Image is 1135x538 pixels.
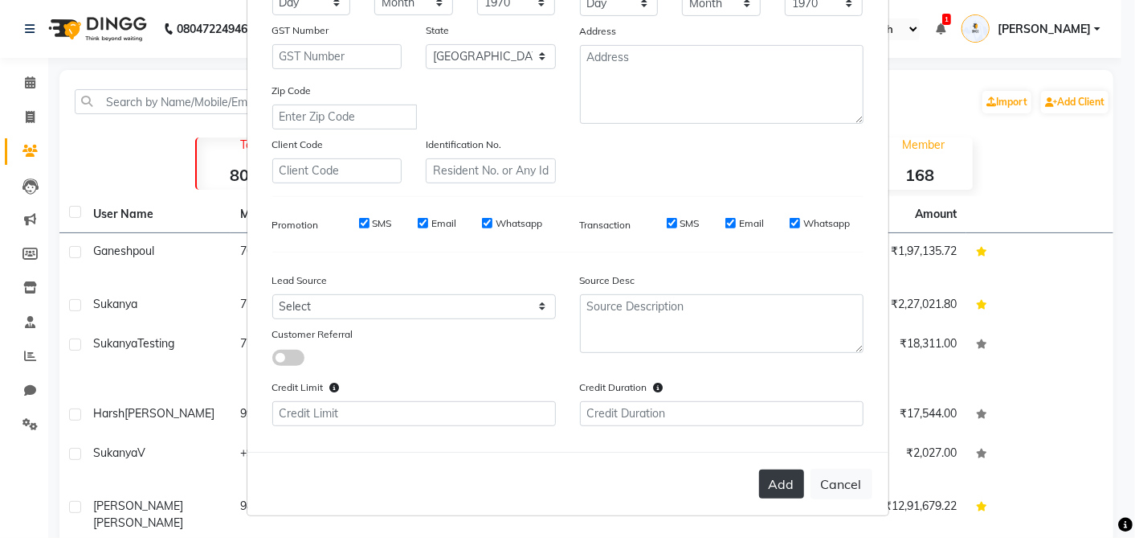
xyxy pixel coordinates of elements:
label: Identification No. [426,138,501,152]
label: SMS [680,216,700,231]
input: Resident No. or Any Id [426,158,556,183]
input: Credit Limit [272,401,556,426]
label: SMS [373,216,392,231]
label: GST Number [272,23,329,38]
label: Credit Limit [272,380,340,395]
label: Email [739,216,764,231]
label: Transaction [580,218,631,232]
label: Whatsapp [496,216,542,231]
label: Zip Code [272,84,312,98]
label: Source Desc [580,273,635,288]
input: Credit Duration [580,401,863,426]
input: GST Number [272,44,402,69]
label: Whatsapp [803,216,850,231]
label: Customer Referral [272,327,353,342]
label: State [426,23,449,38]
button: Cancel [810,469,872,499]
label: Client Code [272,138,324,152]
label: Lead Source [272,273,328,288]
label: Email [431,216,456,231]
label: Credit Duration [580,380,663,395]
input: Client Code [272,158,402,183]
button: Add [759,470,804,499]
input: Enter Zip Code [272,105,417,129]
label: Promotion [272,218,319,232]
label: Address [580,24,617,39]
